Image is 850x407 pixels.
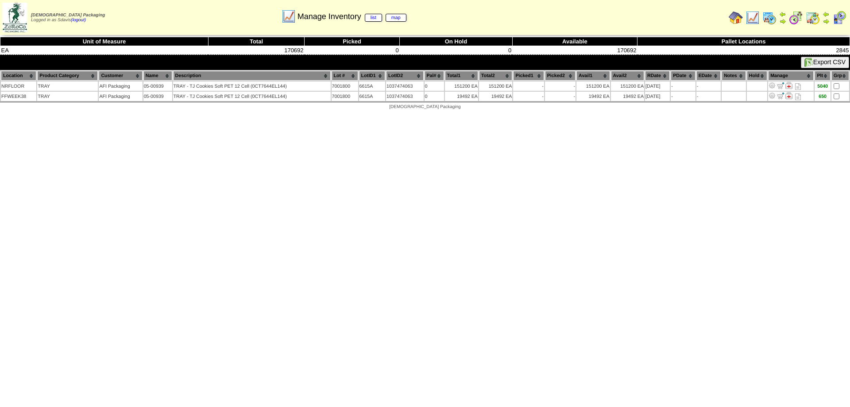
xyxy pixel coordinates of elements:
th: Pal# [425,71,444,81]
img: calendarprod.gif [762,11,777,25]
th: Total [208,37,304,46]
td: 19492 EA [576,92,610,101]
img: calendarcustomer.gif [832,11,846,25]
div: 5040 [815,84,830,89]
td: 151200 EA [576,81,610,91]
img: Adjust [769,92,776,99]
th: Avail2 [611,71,644,81]
td: 0 [400,46,513,55]
td: 19492 EA [479,92,512,101]
td: 05-00939 [143,92,172,101]
th: LotID1 [359,71,385,81]
td: [DATE] [645,92,670,101]
th: LotID2 [386,71,423,81]
td: 19492 EA [611,92,644,101]
td: 0 [425,81,444,91]
img: arrowleft.gif [779,11,786,18]
td: 19492 EA [445,92,478,101]
a: (logout) [71,18,86,23]
td: 0 [425,92,444,101]
th: PDate [671,71,695,81]
th: Manage [768,71,814,81]
img: excel.gif [804,58,813,67]
th: Customer [99,71,142,81]
img: arrowright.gif [779,18,786,25]
img: zoroco-logo-small.webp [3,3,27,32]
td: - [671,81,695,91]
td: [DATE] [645,81,670,91]
th: Total1 [445,71,478,81]
span: [DEMOGRAPHIC_DATA] Packaging [31,13,105,18]
img: line_graph.gif [282,9,296,23]
span: [DEMOGRAPHIC_DATA] Packaging [389,105,460,109]
td: 170692 [208,46,304,55]
td: TRAY - TJ Cookies Soft PET 12 Cell (0CT7644EL144) [173,81,331,91]
img: arrowleft.gif [823,11,830,18]
td: - [513,92,544,101]
th: Plt [815,71,830,81]
th: Total2 [479,71,512,81]
td: - [513,81,544,91]
th: Hold [747,71,767,81]
td: EA [0,46,209,55]
i: Note [795,93,801,100]
img: home.gif [729,11,743,25]
td: 05-00939 [143,81,172,91]
img: Manage Hold [785,92,792,99]
th: Lot # [332,71,358,81]
td: 0 [305,46,400,55]
td: 1037474063 [386,81,423,91]
td: 151200 EA [479,81,512,91]
th: Name [143,71,172,81]
img: Move [777,82,784,89]
td: NRFLOOR [1,81,36,91]
th: Unit of Measure [0,37,209,46]
td: - [696,92,721,101]
th: Picked1 [513,71,544,81]
td: 151200 EA [445,81,478,91]
td: 2845 [637,46,850,55]
td: TRAY [37,92,98,101]
img: calendarblend.gif [789,11,803,25]
a: list [365,14,382,22]
th: Notes [722,71,746,81]
img: Move [777,92,784,99]
td: - [671,92,695,101]
td: 1037474063 [386,92,423,101]
a: map [386,14,406,22]
td: - [545,92,576,101]
img: line_graph.gif [746,11,760,25]
i: Note [795,83,801,90]
th: Picked2 [545,71,576,81]
span: Logged in as Sdavis [31,13,105,23]
img: Adjust [769,82,776,89]
td: - [545,81,576,91]
td: 6615A [359,81,385,91]
th: Available [512,37,637,46]
td: 7001800 [332,81,358,91]
th: Pallet Locations [637,37,850,46]
th: Picked [305,37,400,46]
span: Manage Inventory [297,12,406,21]
img: arrowright.gif [823,18,830,25]
td: FFWEEK38 [1,92,36,101]
td: 7001800 [332,92,358,101]
td: TRAY - TJ Cookies Soft PET 12 Cell (0CT7644EL144) [173,92,331,101]
th: Avail1 [576,71,610,81]
td: AFI Packaging [99,81,142,91]
td: 6615A [359,92,385,101]
th: EDate [696,71,721,81]
th: Location [1,71,36,81]
img: calendarinout.gif [806,11,820,25]
td: 151200 EA [611,81,644,91]
td: TRAY [37,81,98,91]
th: On Hold [400,37,513,46]
th: Product Category [37,71,98,81]
div: 650 [815,94,830,99]
button: Export CSV [801,57,849,68]
th: RDate [645,71,670,81]
th: Description [173,71,331,81]
td: 170692 [512,46,637,55]
th: Grp [831,71,849,81]
td: AFI Packaging [99,92,142,101]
